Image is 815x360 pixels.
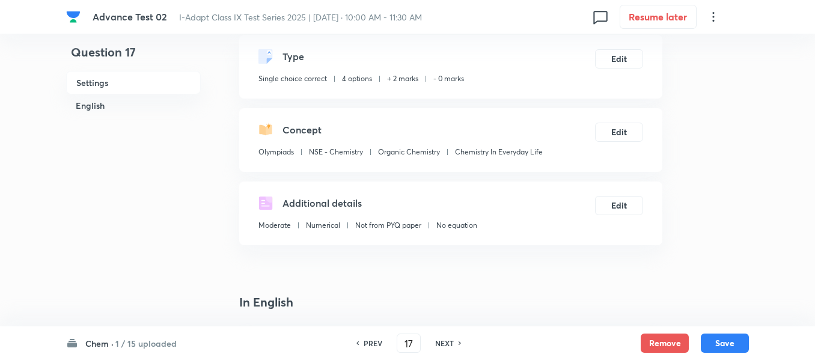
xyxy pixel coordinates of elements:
[66,94,201,117] h6: English
[595,49,643,69] button: Edit
[93,10,167,23] span: Advance Test 02
[66,10,81,24] img: Company Logo
[378,147,440,157] p: Organic Chemistry
[258,196,273,210] img: questionDetails.svg
[179,11,422,23] span: I-Adapt Class IX Test Series 2025 | [DATE] · 10:00 AM - 11:30 AM
[258,49,273,64] img: questionType.svg
[364,338,382,349] h6: PREV
[595,196,643,215] button: Edit
[115,337,177,350] h6: 1 / 15 uploaded
[342,73,372,84] p: 4 options
[239,293,662,311] h4: In English
[620,5,697,29] button: Resume later
[258,123,273,137] img: questionConcept.svg
[455,147,543,157] p: Chemistry In Everyday Life
[306,220,340,231] p: Numerical
[282,49,304,64] h5: Type
[435,338,454,349] h6: NEXT
[258,73,327,84] p: Single choice correct
[282,196,362,210] h5: Additional details
[282,123,322,137] h5: Concept
[258,220,291,231] p: Moderate
[258,147,294,157] p: Olympiads
[436,220,477,231] p: No equation
[85,337,114,350] h6: Chem ·
[641,334,689,353] button: Remove
[701,334,749,353] button: Save
[355,220,421,231] p: Not from PYQ paper
[66,43,201,71] h4: Question 17
[66,71,201,94] h6: Settings
[387,73,418,84] p: + 2 marks
[66,10,83,24] a: Company Logo
[433,73,464,84] p: - 0 marks
[309,147,363,157] p: NSE - Chemistry
[595,123,643,142] button: Edit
